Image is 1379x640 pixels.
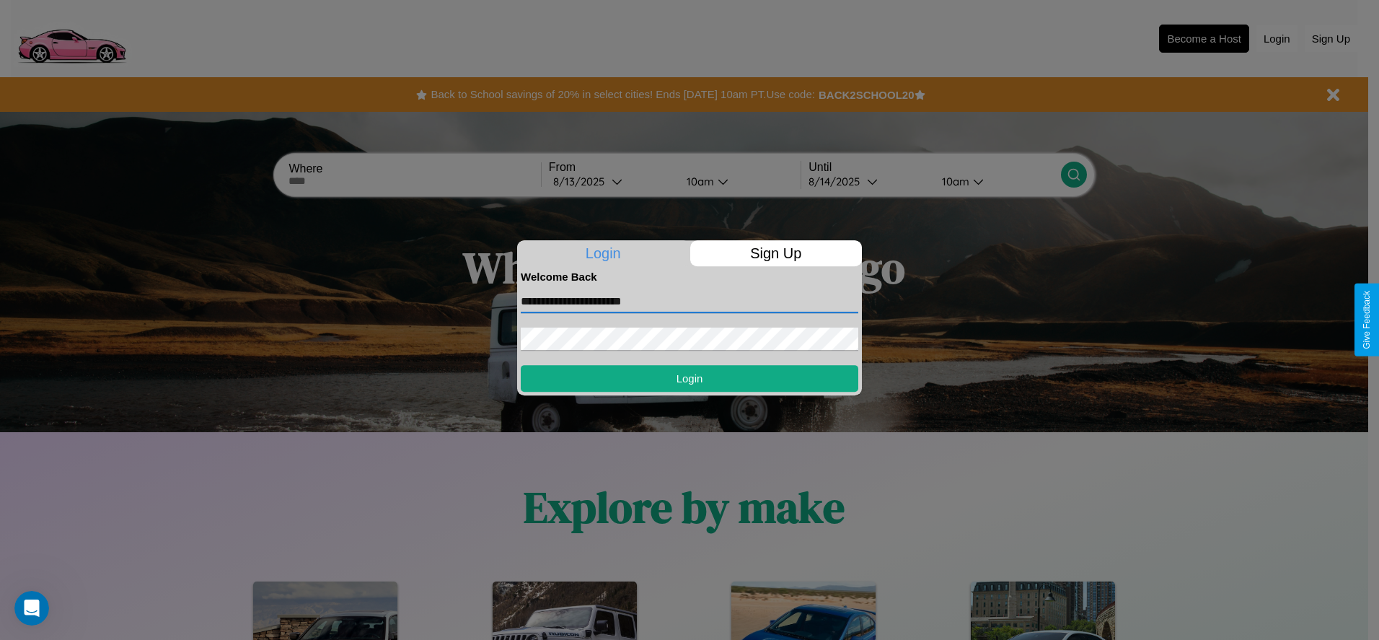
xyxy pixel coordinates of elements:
[521,271,858,283] h4: Welcome Back
[14,591,49,626] iframe: Intercom live chat
[517,240,689,266] p: Login
[521,365,858,392] button: Login
[690,240,863,266] p: Sign Up
[1362,291,1372,349] div: Give Feedback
